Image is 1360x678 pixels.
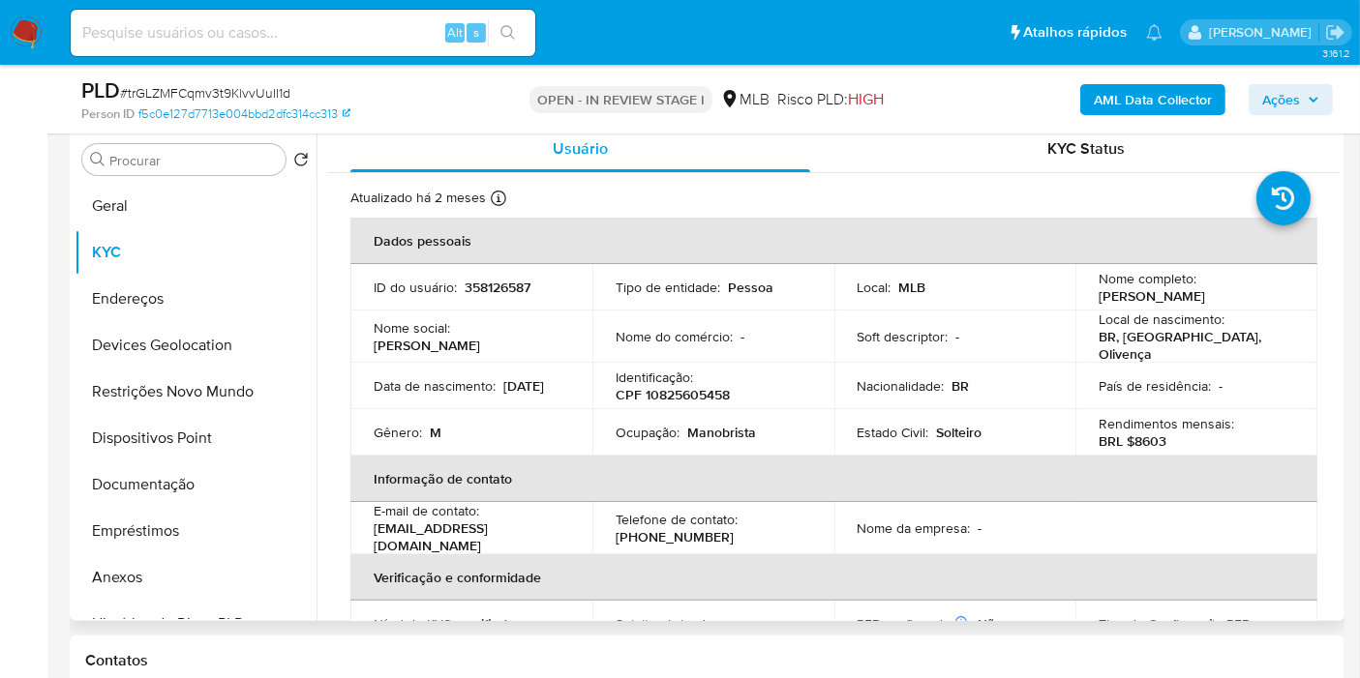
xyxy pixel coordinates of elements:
[740,328,744,345] p: -
[75,508,317,554] button: Empréstimos
[1099,287,1205,305] p: [PERSON_NAME]
[374,519,561,554] p: [EMAIL_ADDRESS][DOMAIN_NAME]
[85,651,1329,670] h1: Contatos
[374,502,479,519] p: E-mail de contato :
[848,88,884,110] span: HIGH
[1262,84,1300,115] span: Ações
[1099,615,1253,633] p: Tipo de Confirmação PEP :
[858,424,929,441] p: Estado Civil :
[1209,23,1318,42] p: vitoria.caldeira@mercadolivre.com
[503,377,544,395] p: [DATE]
[75,322,317,368] button: Devices Geolocation
[350,189,486,207] p: Atualizado há 2 meses
[138,105,350,123] a: f5c0e127d7713e004bbd2dfc314cc313
[616,615,716,633] p: Sujeito obrigado :
[75,554,317,601] button: Anexos
[1249,84,1333,115] button: Ações
[720,89,770,110] div: MLB
[1023,22,1127,43] span: Atalhos rápidos
[553,137,608,160] span: Usuário
[858,328,949,345] p: Soft descriptor :
[858,519,971,537] p: Nome da empresa :
[899,279,926,296] p: MLB
[616,386,730,403] p: CPF 10825605458
[1094,84,1212,115] b: AML Data Collector
[724,615,728,633] p: -
[1322,45,1350,61] span: 3.161.2
[1146,24,1163,41] a: Notificações
[374,377,496,395] p: Data de nascimento :
[1099,377,1211,395] p: País de residência :
[120,83,290,103] span: # trGLZMFCqmv3t9KlvvUuII1d
[350,456,1317,502] th: Informação de contato
[447,23,463,42] span: Alt
[71,20,535,45] input: Pesquise usuários ou casos...
[858,377,945,395] p: Nacionalidade :
[952,377,970,395] p: BR
[75,461,317,508] button: Documentação
[1325,22,1345,43] a: Sair
[616,279,720,296] p: Tipo de entidade :
[473,23,479,42] span: s
[529,86,712,113] p: OPEN - IN REVIEW STAGE I
[616,424,680,441] p: Ocupação :
[1219,377,1223,395] p: -
[293,152,309,173] button: Retornar ao pedido padrão
[350,218,1317,264] th: Dados pessoais
[75,276,317,322] button: Endereços
[777,89,884,110] span: Risco PLD:
[1048,137,1126,160] span: KYC Status
[374,615,454,633] p: Nível de KYC :
[1099,328,1286,363] p: BR, [GEOGRAPHIC_DATA], Olivença
[374,337,480,354] p: [PERSON_NAME]
[374,424,422,441] p: Gênero :
[75,183,317,229] button: Geral
[374,279,457,296] p: ID do usuário :
[616,328,733,345] p: Nome do comércio :
[1260,615,1264,633] p: -
[858,279,892,296] p: Local :
[430,424,441,441] p: M
[1099,310,1224,328] p: Local de nascimento :
[488,19,528,46] button: search-icon
[956,328,960,345] p: -
[75,368,317,415] button: Restrições Novo Mundo
[616,511,738,528] p: Telefone de contato :
[1099,432,1166,450] p: BRL $8603
[616,528,734,545] p: [PHONE_NUMBER]
[75,415,317,461] button: Dispositivos Point
[81,105,135,123] b: Person ID
[687,424,756,441] p: Manobrista
[90,152,106,167] button: Procurar
[616,368,693,386] p: Identificação :
[75,601,317,647] button: Histórico de Risco PLD
[75,229,317,276] button: KYC
[979,519,982,537] p: -
[1099,270,1196,287] p: Nome completo :
[462,615,507,633] p: verified
[979,615,1004,633] p: Não
[350,554,1317,601] th: Verificação e conformidade
[728,279,773,296] p: Pessoa
[81,74,120,105] b: PLD
[858,615,971,633] p: PEP confirmado :
[465,279,530,296] p: 358126587
[1099,415,1234,432] p: Rendimentos mensais :
[1080,84,1225,115] button: AML Data Collector
[374,319,450,337] p: Nome social :
[109,152,278,169] input: Procurar
[937,424,982,441] p: Solteiro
